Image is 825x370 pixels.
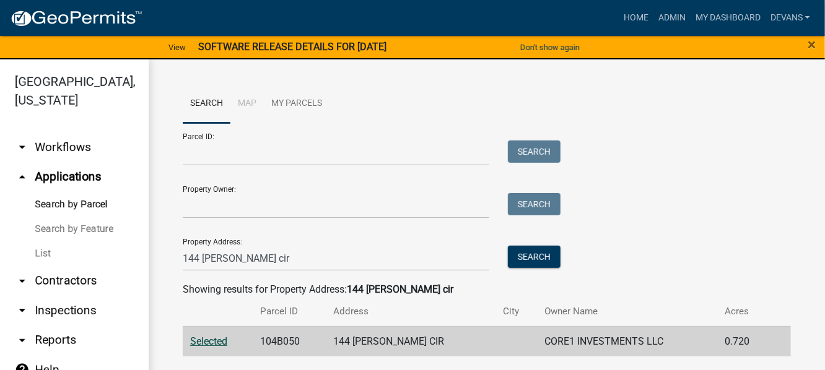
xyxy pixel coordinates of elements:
button: Don't show again [515,37,585,58]
div: Showing results for Property Address: [183,282,791,297]
button: Search [508,246,561,268]
span: × [808,36,816,53]
i: arrow_drop_down [15,333,30,348]
strong: 144 [PERSON_NAME] cir [347,283,453,295]
i: arrow_drop_down [15,273,30,288]
a: Home [619,6,653,30]
button: Search [508,140,561,163]
strong: SOFTWARE RELEASE DETAILS FOR [DATE] [198,41,386,53]
th: Parcel ID [253,297,326,326]
a: View [164,37,191,58]
td: 104B050 [253,326,326,356]
i: arrow_drop_up [15,170,30,184]
a: devans [766,6,815,30]
td: CORE1 INVESTMENTS LLC [537,326,717,356]
th: City [495,297,537,326]
i: arrow_drop_down [15,303,30,318]
button: Search [508,193,561,215]
td: 0.720 [717,326,770,356]
th: Owner Name [537,297,717,326]
button: Close [808,37,816,52]
a: Search [183,84,230,124]
a: My Dashboard [691,6,766,30]
i: arrow_drop_down [15,140,30,155]
td: 144 [PERSON_NAME] CIR [326,326,495,356]
a: My Parcels [264,84,330,124]
a: Selected [190,335,227,347]
th: Acres [717,297,770,326]
a: Admin [653,6,691,30]
th: Address [326,297,495,326]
